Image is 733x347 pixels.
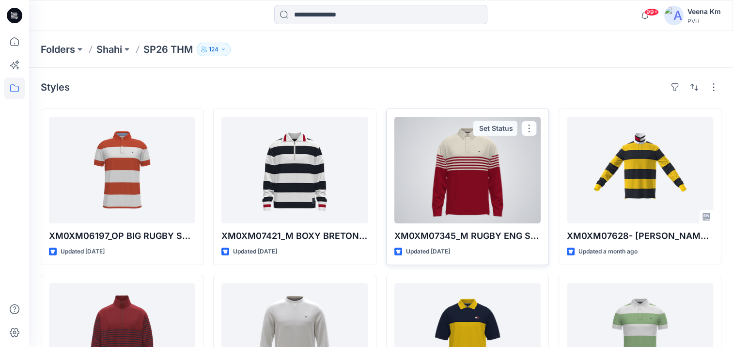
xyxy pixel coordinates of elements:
[567,229,713,243] p: XM0XM07628- [PERSON_NAME] STRIPE LS RUGBY POLO
[687,6,721,17] div: Veena Km
[394,229,541,243] p: XM0XM07345_M RUGBY ENG STRIPE LS POLO_PROTO_V02
[41,81,70,93] h4: Styles
[578,247,638,257] p: Updated a month ago
[567,117,713,223] a: XM0XM07628- M LEWIS STRIPE LS RUGBY POLO
[49,229,195,243] p: XM0XM06197_OP BIG RUGBY SS POLO RF_PROTO_V01
[96,43,122,56] a: Shahi
[209,44,218,55] p: 124
[61,247,105,257] p: Updated [DATE]
[664,6,684,25] img: avatar
[49,117,195,223] a: XM0XM06197_OP BIG RUGBY SS POLO RF_PROTO_V01
[406,247,450,257] p: Updated [DATE]
[644,8,659,16] span: 99+
[233,247,277,257] p: Updated [DATE]
[143,43,193,56] p: SP26 THM
[394,117,541,223] a: XM0XM07345_M RUGBY ENG STRIPE LS POLO_PROTO_V02
[221,229,368,243] p: XM0XM07421_M BOXY BRETON STRIPE HALF ZIP_PROTO_V01
[687,17,721,25] div: PVH
[221,117,368,223] a: XM0XM07421_M BOXY BRETON STRIPE HALF ZIP_PROTO_V01
[41,43,75,56] a: Folders
[197,43,231,56] button: 124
